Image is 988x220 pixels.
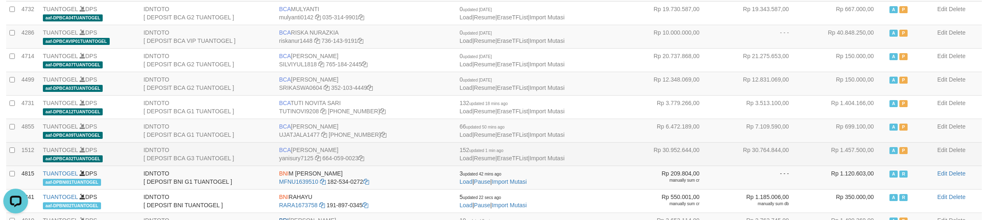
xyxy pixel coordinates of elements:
a: Edit [937,76,947,83]
td: DPS [40,142,140,166]
a: Copy 7361439191 to clipboard [358,37,363,44]
span: Active [889,53,898,60]
td: RISKA NURAZKIA 736-143-9191 [276,25,456,48]
span: updated 50 mins ago [466,125,504,129]
span: | | | [460,53,565,68]
span: Paused [899,77,908,84]
a: Copy MFNU1639510 to clipboard [320,178,326,185]
td: Rp 150.000,00 [801,48,886,72]
td: 4499 [18,72,40,95]
span: | | | [460,76,565,91]
td: IDNTOTO [ DEPOSIT BCA G1 TUANTOGEL ] [140,119,276,142]
td: DPS [40,189,140,213]
div: manually sum db [715,201,789,207]
span: | | | [460,6,565,21]
span: updated 42 mins ago [463,172,501,176]
a: riskanur1448 [279,37,313,44]
a: Load [460,108,473,115]
a: Delete [949,100,965,106]
a: Copy 1825340272 to clipboard [363,178,369,185]
a: mulyanti0142 [279,14,313,21]
a: Copy UJATJALA1477 to clipboard [321,131,327,138]
td: DPS [40,48,140,72]
a: Load [460,61,473,68]
a: Delete [949,194,965,200]
span: Running [899,171,908,178]
td: Rp 1.404.166,00 [801,95,886,119]
td: IDNTOTO [ DEPOSIT BCA VIP TUANTOGEL ] [140,25,276,48]
a: Edit [937,123,947,130]
td: Rp 10.000.000,00 [622,25,712,48]
span: aaf-DPBCA03TUANTOGEL [43,85,103,92]
a: Edit [937,147,947,153]
span: aaf-DPBCA04TUANTOGEL [43,14,103,21]
span: 3 [460,170,501,177]
a: EraseTFList [497,155,528,161]
a: Resume [474,61,495,68]
td: IDNTOTO [ DEPOSIT BCA G2 TUANTOGEL ] [140,72,276,95]
a: EraseTFList [497,108,528,115]
td: 1512 [18,142,40,166]
a: Copy 7651842445 to clipboard [362,61,367,68]
td: IDNTOTO [ DEPOSIT BCA G3 TUANTOGEL ] [140,142,276,166]
td: [PERSON_NAME] [PHONE_NUMBER] [276,119,456,142]
a: TUTINOVI9208 [279,108,319,115]
a: Delete [949,170,965,177]
a: Copy mulyanti0142 to clipboard [315,14,321,21]
span: BCA [279,53,291,59]
td: Rp 699.100,00 [801,119,886,142]
a: Resume [474,108,495,115]
a: Copy TUTINOVI9208 to clipboard [320,108,326,115]
td: Rp 209.804,00 [622,166,712,189]
td: Rp 20.737.868,00 [622,48,712,72]
a: Copy yanisury7125 to clipboard [315,155,321,161]
span: updated [DATE] [463,54,492,59]
span: updated 22 secs ago [463,195,501,200]
td: Rp 19.730.587,00 [622,1,712,25]
a: Load [460,178,473,185]
a: Import Mutasi [492,178,527,185]
td: MULYANTI 035-314-9901 [276,1,456,25]
a: Copy 3521034449 to clipboard [367,84,373,91]
a: Resume [474,131,495,138]
a: Resume [474,37,495,44]
td: 4731 [18,95,40,119]
span: updated 1 min ago [469,148,503,153]
span: Active [889,6,898,13]
a: Edit [937,100,947,106]
a: Delete [949,123,965,130]
a: Load [460,202,473,208]
span: BCA [279,6,291,12]
span: Paused [899,147,908,154]
td: 4286 [18,25,40,48]
span: 66 [460,123,505,130]
span: Paused [899,53,908,60]
a: Import Mutasi [529,84,565,91]
span: Running [899,194,908,201]
td: Rp 7.109.590,00 [712,119,801,142]
span: | | [460,194,527,208]
td: Rp 1.120.603,00 [801,166,886,189]
td: Rp 667.000,00 [801,1,886,25]
td: Rp 1.185.006,00 [712,189,801,213]
span: aaf-DPBCA12TUANTOGEL [43,108,103,115]
a: Edit [937,170,947,177]
td: Rp 12.348.069,00 [622,72,712,95]
td: Rp 12.831.069,00 [712,72,801,95]
span: BNI [279,194,289,200]
span: 132 [460,100,508,106]
a: Resume [474,84,495,91]
span: Paused [899,100,908,107]
a: TUANTOGEL [43,29,78,36]
span: BNI [279,170,289,177]
a: EraseTFList [497,131,528,138]
a: Import Mutasi [529,131,565,138]
span: aaf-DPBNI01TUANTOGEL [43,179,101,186]
a: Delete [949,29,965,36]
td: Rp 30.764.844,00 [712,142,801,166]
a: Edit [937,194,947,200]
td: IDNTOTO [ DEPOSIT BNI TUANTOGEL ] [140,189,276,213]
a: Delete [949,147,965,153]
span: BCA [279,123,291,130]
span: 5 [460,194,501,200]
